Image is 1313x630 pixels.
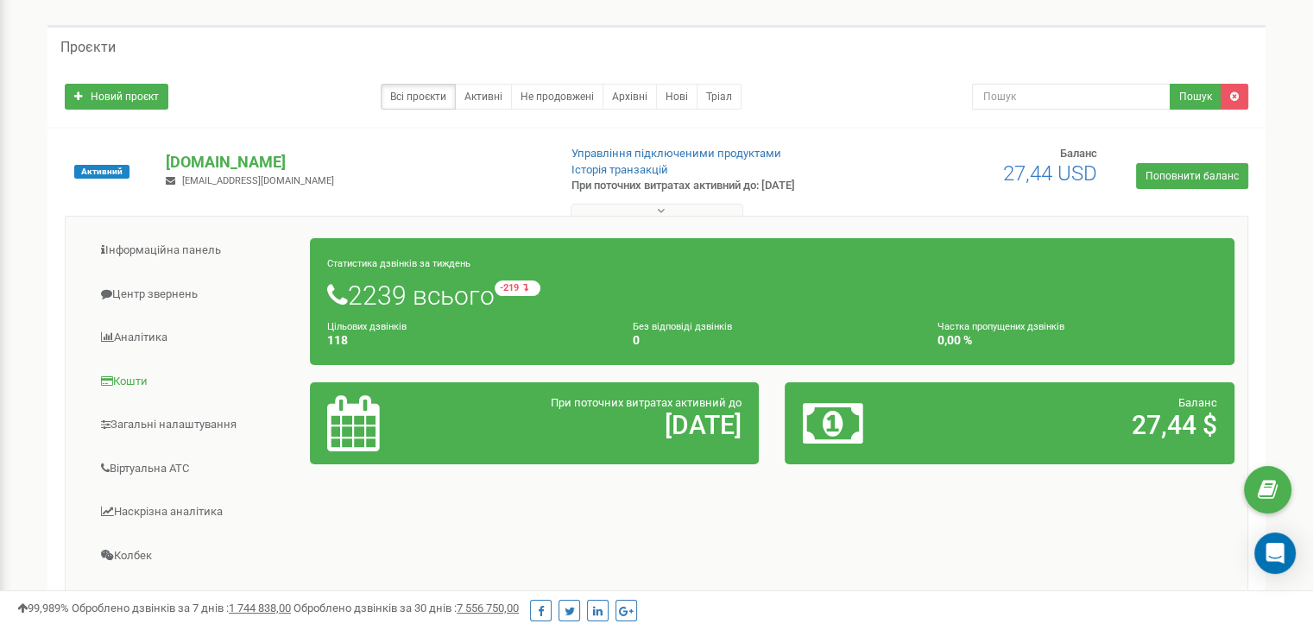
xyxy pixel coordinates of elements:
[182,175,334,186] span: [EMAIL_ADDRESS][DOMAIN_NAME]
[1254,532,1296,574] div: Open Intercom Messenger
[79,230,311,272] a: Інформаційна панель
[166,151,543,173] p: [DOMAIN_NAME]
[60,40,116,55] h5: Проєкти
[1060,147,1097,160] span: Баланс
[697,84,742,110] a: Тріал
[327,258,470,269] small: Статистика дзвінків за тиждень
[79,317,311,359] a: Аналiтика
[327,280,1217,310] h1: 2239 всього
[474,411,742,439] h2: [DATE]
[381,84,456,110] a: Всі проєкти
[551,396,742,409] span: При поточних витратах активний до
[656,84,698,110] a: Нові
[79,361,311,403] a: Кошти
[603,84,657,110] a: Архівні
[1003,161,1097,186] span: 27,44 USD
[1136,163,1248,189] a: Поповнити баланс
[455,84,512,110] a: Активні
[937,334,1217,347] h4: 0,00 %
[17,602,69,614] span: 99,989%
[571,147,781,160] a: Управління підключеними продуктами
[972,84,1171,110] input: Пошук
[495,280,540,296] small: -219
[327,321,407,332] small: Цільових дзвінків
[79,274,311,316] a: Центр звернень
[511,84,603,110] a: Не продовжені
[1170,84,1221,110] button: Пошук
[633,334,912,347] h4: 0
[327,334,607,347] h4: 118
[79,448,311,490] a: Віртуальна АТС
[229,602,291,614] u: 1 744 838,00
[65,84,168,110] a: Новий проєкт
[79,404,311,446] a: Загальні налаштування
[950,411,1217,439] h2: 27,44 $
[294,602,519,614] span: Оброблено дзвінків за 30 днів :
[571,178,848,194] p: При поточних витратах активний до: [DATE]
[633,321,732,332] small: Без відповіді дзвінків
[937,321,1064,332] small: Частка пропущених дзвінків
[457,602,519,614] u: 7 556 750,00
[79,491,311,533] a: Наскрізна аналітика
[1178,396,1217,409] span: Баланс
[74,165,129,179] span: Активний
[79,535,311,577] a: Колбек
[571,163,668,176] a: Історія транзакцій
[72,602,291,614] span: Оброблено дзвінків за 7 днів :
